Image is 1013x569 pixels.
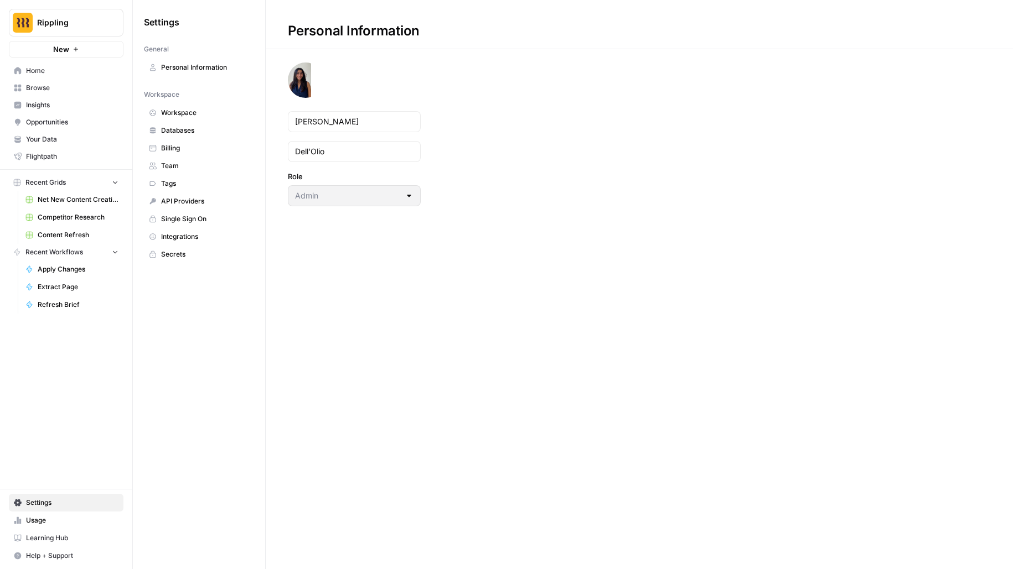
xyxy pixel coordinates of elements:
a: Workspace [144,104,254,122]
a: Databases [144,122,254,139]
span: Competitor Research [38,212,118,222]
span: General [144,44,169,54]
a: Opportunities [9,113,123,131]
a: Usage [9,511,123,529]
a: Billing [144,139,254,157]
span: Rippling [37,17,104,28]
span: Workspace [161,108,249,118]
a: Tags [144,175,254,192]
img: Rippling Logo [13,13,33,33]
a: API Providers [144,192,254,210]
span: New [53,44,69,55]
a: Personal Information [144,59,254,76]
div: Personal Information [266,22,442,40]
a: Insights [9,96,123,114]
span: Billing [161,143,249,153]
a: Learning Hub [9,529,123,547]
span: Extract Page [38,282,118,292]
span: Single Sign On [161,214,249,224]
span: Tags [161,179,249,189]
span: Recent Grids [25,178,66,187]
button: Help + Support [9,547,123,565]
button: Recent Workflows [9,244,123,260]
a: Content Refresh [20,226,123,244]
span: Apply Changes [38,264,118,274]
a: Integrations [144,228,254,246]
a: Apply Changes [20,260,123,278]
a: Secrets [144,246,254,263]
span: Secrets [161,249,249,259]
span: Usage [26,515,118,525]
span: Workspace [144,90,179,100]
a: Team [144,157,254,175]
label: Role [288,171,421,182]
span: Databases [161,126,249,135]
button: New [9,41,123,58]
span: Flightpath [26,152,118,161]
span: Recent Workflows [25,247,83,257]
a: Browse [9,79,123,97]
a: Single Sign On [144,210,254,228]
a: Extract Page [20,278,123,296]
button: Workspace: Rippling [9,9,123,36]
span: Refresh Brief [38,300,118,310]
span: Personal Information [161,62,249,72]
span: API Providers [161,196,249,206]
span: Net New Content Creation [38,195,118,205]
span: Insights [26,100,118,110]
a: Flightpath [9,148,123,165]
button: Recent Grids [9,174,123,191]
span: Settings [144,15,179,29]
span: Integrations [161,232,249,242]
a: Competitor Research [20,208,123,226]
span: Opportunities [26,117,118,127]
span: Content Refresh [38,230,118,240]
span: Learning Hub [26,533,118,543]
span: Home [26,66,118,76]
span: Settings [26,498,118,508]
span: Browse [26,83,118,93]
a: Settings [9,494,123,511]
span: Your Data [26,134,118,144]
span: Help + Support [26,551,118,561]
a: Home [9,62,123,80]
a: Your Data [9,130,123,148]
a: Refresh Brief [20,296,123,314]
a: Net New Content Creation [20,191,123,208]
span: Team [161,161,249,171]
img: avatar [288,62,311,98]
